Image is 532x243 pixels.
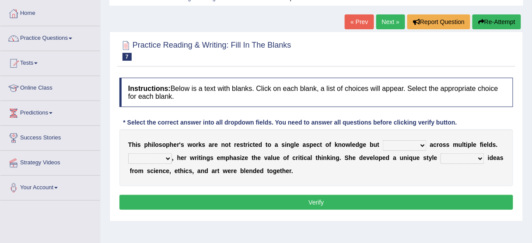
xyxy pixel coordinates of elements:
a: Predictions [0,101,100,123]
b: e [296,141,299,148]
b: v [367,154,370,161]
b: . [291,167,293,174]
b: o [155,141,159,148]
b: k [199,141,202,148]
b: w [346,141,350,148]
b: d [204,167,208,174]
a: Practice Questions [0,26,100,48]
b: u [400,154,404,161]
b: n [201,167,205,174]
b: e [277,167,280,174]
b: f [130,167,132,174]
b: s [237,154,240,161]
b: i [197,154,199,161]
b: h [177,154,181,161]
b: t [253,141,255,148]
b: h [318,154,322,161]
b: t [229,141,231,148]
b: e [363,154,367,161]
b: p [468,141,472,148]
b: f [287,154,289,161]
b: e [214,141,218,148]
b: h [170,141,174,148]
b: e [217,154,220,161]
b: f [480,141,482,148]
b: s [210,154,213,161]
div: * Select the correct answer into all dropdown fields. You need to answer all questions before cli... [119,118,461,127]
a: Next » [376,14,405,29]
b: e [416,154,420,161]
b: t [320,141,322,148]
b: e [166,167,169,174]
b: r [296,154,298,161]
b: i [466,141,468,148]
b: e [286,167,290,174]
b: o [375,154,379,161]
b: r [184,154,186,161]
b: d [490,154,493,161]
b: u [273,154,277,161]
b: l [350,141,352,148]
b: s [423,154,427,161]
b: a [303,141,306,148]
b: e [313,141,317,148]
b: d [386,154,390,161]
b: e [155,167,159,174]
b: u [413,154,417,161]
b: e [434,154,437,161]
b: i [152,141,154,148]
b: n [323,154,327,161]
b: o [225,141,229,148]
b: e [382,154,386,161]
b: p [166,141,170,148]
b: i [136,141,137,148]
b: T [128,141,132,148]
b: d [489,141,493,148]
b: k [335,141,338,148]
b: t [178,167,180,174]
b: p [310,141,314,148]
a: « Prev [345,14,374,29]
b: i [285,141,287,148]
a: Home [0,1,100,23]
b: r [196,141,198,148]
b: t [267,167,269,174]
b: l [373,154,375,161]
b: h [132,141,136,148]
b: , [172,154,174,161]
b: t [280,167,282,174]
b: t [252,154,254,161]
b: d [359,154,363,161]
b: z [242,154,245,161]
b: i [298,154,300,161]
b: g [206,154,210,161]
b: b [240,167,244,174]
b: s [147,167,150,174]
b: e [473,141,477,148]
b: m [138,167,143,174]
b: o [325,141,329,148]
b: Instructions: [128,85,171,92]
b: t [378,141,380,148]
b: e [370,154,373,161]
b: i [482,141,484,148]
b: b [370,141,374,148]
b: e [174,141,177,148]
b: t [300,154,302,161]
button: Re-Attempt [472,14,521,29]
b: h [282,167,286,174]
b: , [192,167,194,174]
b: c [317,141,320,148]
b: h [148,141,152,148]
b: a [275,141,278,148]
b: t [217,167,220,174]
b: s [137,141,141,148]
b: s [306,141,310,148]
b: e [237,141,240,148]
b: t [427,154,429,161]
b: e [255,141,259,148]
b: s [500,154,504,161]
b: s [181,141,184,148]
b: r [437,141,439,148]
h4: Below is a text with blanks. Click on each blank, a list of choices will appear. Select the appro... [119,78,513,107]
